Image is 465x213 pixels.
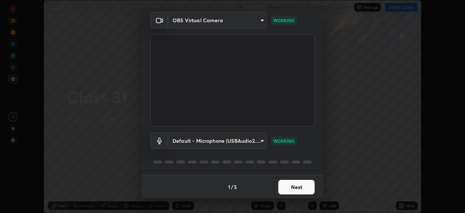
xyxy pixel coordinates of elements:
button: Next [278,180,315,194]
h4: 1 [228,183,230,191]
h4: / [231,183,233,191]
h4: 5 [234,183,237,191]
div: OBS Virtual Camera [168,12,267,28]
p: WORKING [273,138,295,144]
p: WORKING [273,17,295,24]
div: OBS Virtual Camera [168,133,267,149]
